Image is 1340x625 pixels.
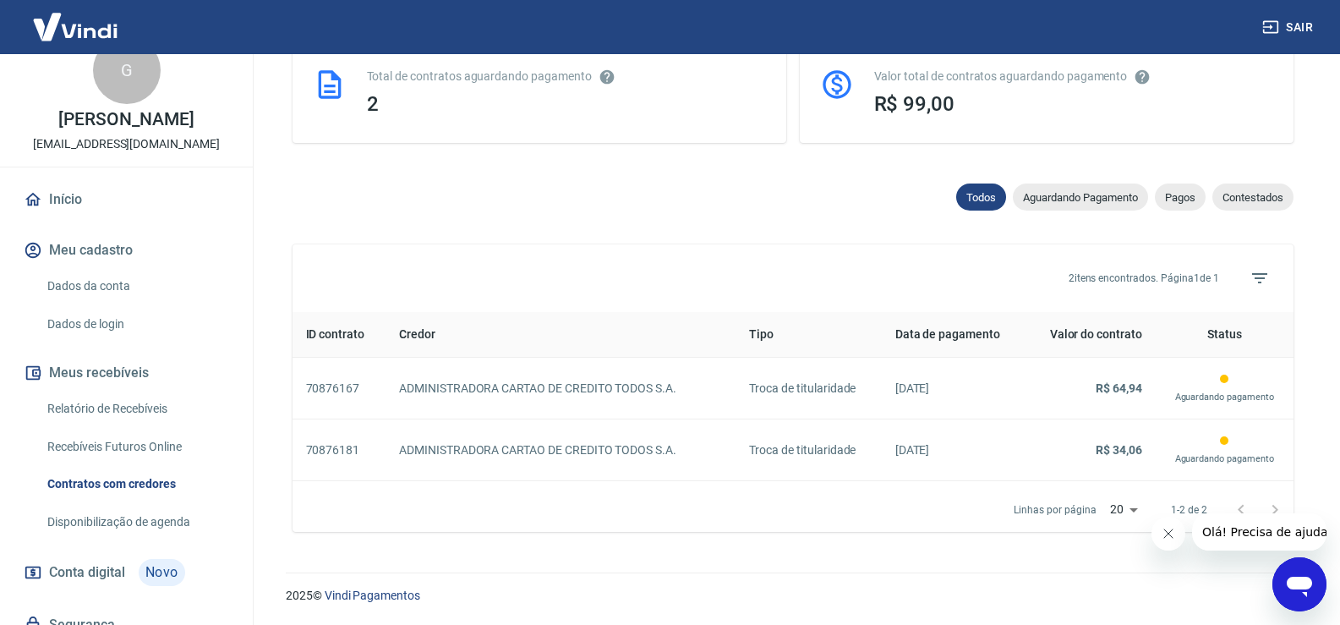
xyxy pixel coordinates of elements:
p: ADMINISTRADORA CARTAO DE CREDITO TODOS S.A. [399,380,722,397]
p: Aguardando pagamento [1169,390,1280,405]
th: Data de pagamento [882,312,1026,358]
th: ID contrato [293,312,386,358]
button: Meu cadastro [20,232,232,269]
span: Todos [956,191,1006,204]
p: Linhas por página [1014,502,1096,518]
a: Dados da conta [41,269,232,304]
div: Pagos [1155,184,1206,211]
iframe: Botão para abrir a janela de mensagens [1272,557,1326,611]
div: Este contrato ainda não foi processado pois está aguardando o pagamento ser feito na data program... [1169,433,1280,467]
div: 20 [1103,497,1144,522]
strong: R$ 34,06 [1096,443,1142,457]
strong: R$ 64,94 [1096,381,1142,395]
p: [PERSON_NAME] [58,111,194,129]
iframe: Fechar mensagem [1151,517,1185,551]
div: Este contrato ainda não foi processado pois está aguardando o pagamento ser feito na data program... [1169,371,1280,405]
div: Aguardando Pagamento [1013,184,1148,211]
span: Contestados [1212,191,1294,204]
th: Tipo [736,312,881,358]
span: Aguardando Pagamento [1013,191,1148,204]
svg: Esses contratos não se referem à Vindi, mas sim a outras instituições. [599,69,615,85]
p: 2025 © [286,587,1299,605]
div: Contestados [1212,184,1294,211]
p: [DATE] [895,441,1012,459]
a: Disponibilização de agenda [41,505,232,540]
span: Olá! Precisa de ajuda? [10,12,142,25]
svg: O valor comprometido não se refere a pagamentos pendentes na Vindi e sim como garantia a outras i... [1134,69,1151,85]
iframe: Mensagem da empresa [1192,513,1326,551]
p: Troca de titularidade [749,380,867,397]
span: Pagos [1155,191,1206,204]
a: Conta digitalNovo [20,552,232,593]
p: Aguardando pagamento [1169,452,1280,467]
p: 70876167 [306,380,373,397]
p: [DATE] [895,380,1012,397]
p: 70876181 [306,441,373,459]
button: Meus recebíveis [20,354,232,392]
p: [EMAIL_ADDRESS][DOMAIN_NAME] [33,135,220,153]
div: Todos [956,184,1006,211]
th: Valor do contrato [1026,312,1156,358]
div: Total de contratos aguardando pagamento [367,68,766,85]
a: Início [20,181,232,218]
a: Dados de login [41,307,232,342]
a: Relatório de Recebíveis [41,392,232,426]
p: 1-2 de 2 [1171,502,1207,518]
th: Status [1156,312,1294,358]
p: Troca de titularidade [749,441,867,459]
img: Vindi [20,1,130,52]
button: Sair [1259,12,1320,43]
span: Novo [139,559,185,586]
div: Valor total de contratos aguardando pagamento [874,68,1273,85]
span: R$ 99,00 [874,92,955,116]
a: Contratos com credores [41,467,232,502]
a: Vindi Pagamentos [325,589,420,602]
th: Credor [386,312,736,358]
div: G [93,36,161,104]
p: ADMINISTRADORA CARTAO DE CREDITO TODOS S.A. [399,441,722,459]
span: Filtros [1239,258,1280,299]
span: Conta digital [49,561,125,584]
p: 2 itens encontrados. Página 1 de 1 [1069,271,1219,286]
a: Recebíveis Futuros Online [41,430,232,464]
div: 2 [367,92,766,116]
